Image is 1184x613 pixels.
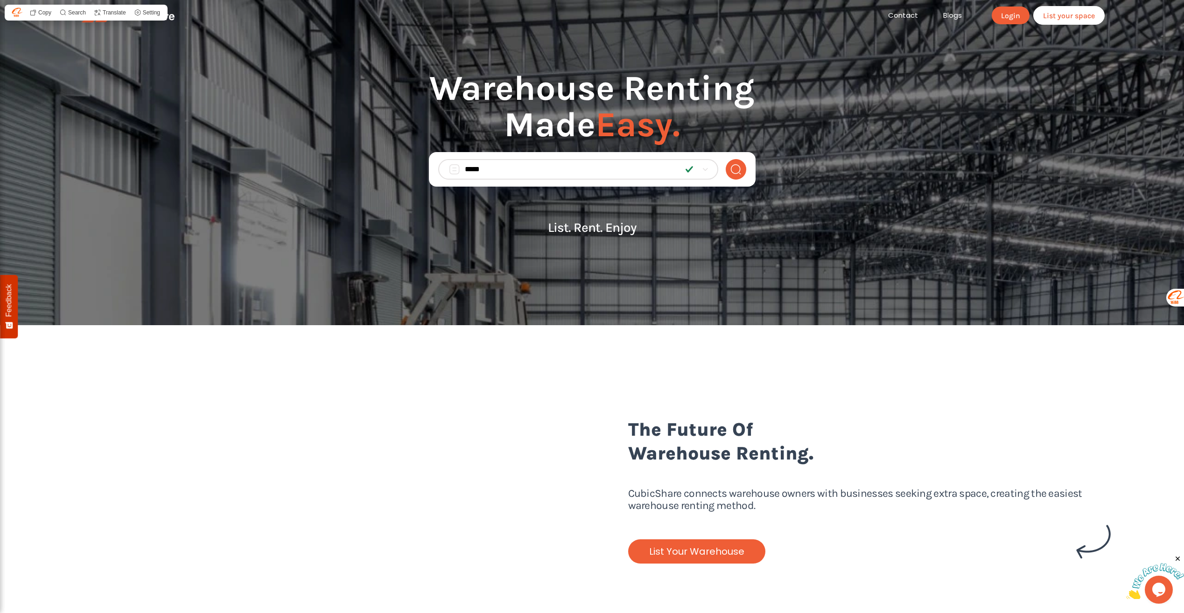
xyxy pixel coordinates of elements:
h1: Warehouse Renting Made [429,70,756,152]
a: Login [992,7,1030,24]
a: List your space [1033,6,1105,25]
span: Easy. [596,104,680,145]
h2: The Future Of Warehouse Renting. [628,418,1111,484]
a: Blogs [931,10,974,21]
p: CubicShare connects warehouse owners with businesses seeking extra space, creating the easiest wa... [628,488,1111,539]
a: Contact [876,10,931,21]
img: search_box.png [448,164,460,175]
img: Arrow.png [1076,525,1111,559]
a: List Your Warehouse [628,539,765,564]
p: List. Rent. Enjoy [429,220,756,235]
span: Feedback [5,284,13,317]
iframe: chat widget [1126,555,1184,599]
img: search-normal.png [730,164,742,175]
